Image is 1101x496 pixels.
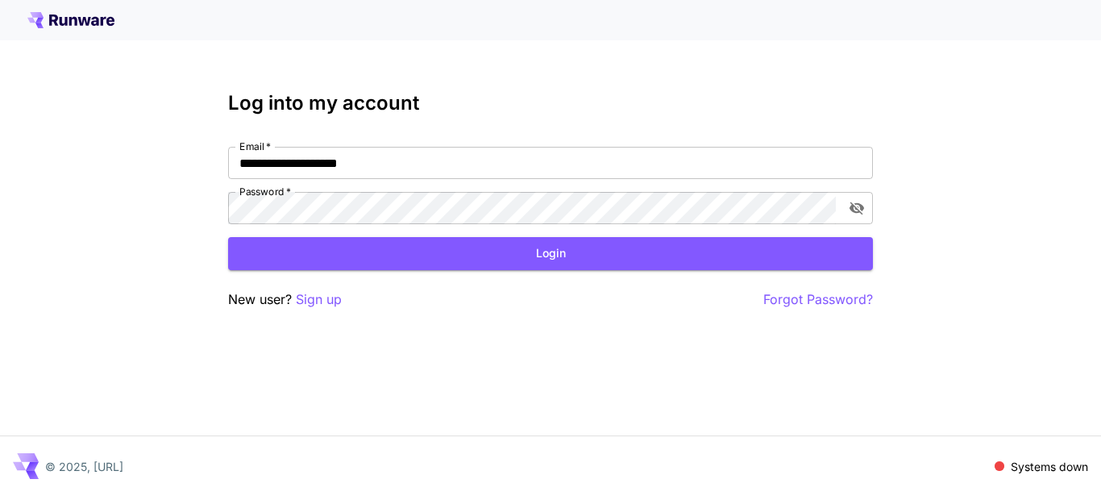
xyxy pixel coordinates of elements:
button: Forgot Password? [763,290,873,310]
button: toggle password visibility [842,194,871,223]
h3: Log into my account [228,92,873,115]
p: New user? [228,290,342,310]
label: Email [239,140,271,153]
p: Systems down [1011,458,1088,475]
label: Password [239,185,291,198]
button: Sign up [296,290,342,310]
button: Login [228,237,873,270]
p: © 2025, [URL] [45,458,123,475]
